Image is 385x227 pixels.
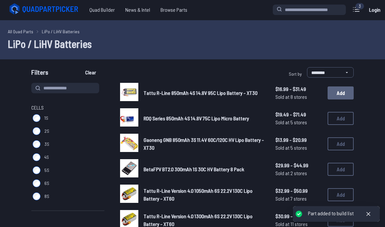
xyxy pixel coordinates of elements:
button: Add [328,86,354,99]
span: Sold at 2 stores [275,169,322,177]
a: All Quad Parts [8,28,33,35]
span: Tattu R-Line Version 4.0 1300mAh 6S 22.2V 130C Lipo Battery - XT60 [144,213,253,227]
a: Tattu R-Line 850mAh 4S 14.8V 95C Lipo Battery - XT30 [144,89,265,97]
a: image [120,83,138,103]
span: Sold at 8 stores [275,93,322,101]
span: Cells [31,104,44,112]
button: Clear [80,67,101,78]
span: Sold at 5 stores [275,144,322,152]
input: 5S [33,166,40,174]
span: $29.99 - $44.99 [275,161,322,169]
a: News & Intel [120,3,155,16]
a: image [120,108,138,129]
span: $32.99 - $50.99 [275,187,322,195]
img: image [120,185,138,203]
img: image [120,159,138,177]
span: Sold at 7 stores [275,195,322,203]
span: 6S [44,180,49,187]
span: 8S [44,193,49,200]
input: 3S [33,140,40,148]
input: 4S [33,153,40,161]
button: Add [328,188,354,201]
div: Part added to build list [308,210,354,217]
span: $30.99 - $59.99 [275,212,322,220]
a: Login [367,3,382,16]
span: $13.99 - $20.99 [275,136,322,144]
select: Sort by [307,67,354,78]
input: 8S [33,192,40,200]
input: 6S [33,179,40,187]
div: 3 [355,3,364,9]
a: RDQ Series 850mAh 4S 14.8V 75C Lipo Micro Battery [144,114,265,122]
img: image [120,108,138,127]
img: image [120,134,138,152]
span: $19.49 - $71.49 [275,111,322,118]
img: image [120,83,138,101]
a: Gaoneng GNB 850mAh 3S 11.4V 60C/120C HV Lipo Battery - XT30 [144,136,265,152]
button: Add [328,163,354,176]
button: Add [328,137,354,150]
a: image [120,134,138,154]
span: BetaFPV BT2.0 300mAh 1S 30C HV Battery 8 Pack [144,166,244,172]
span: 2S [44,128,49,134]
a: LiPo / LiHV Batteries [42,28,80,35]
span: RDQ Series 850mAh 4S 14.8V 75C Lipo Micro Battery [144,115,249,121]
a: image [120,185,138,205]
span: Tattu R-Line 850mAh 4S 14.8V 95C Lipo Battery - XT30 [144,90,257,96]
a: Tattu R-Line Version 4.0 1050mAh 6S 22.2V 130C Lipo Battery - XT60 [144,187,265,203]
span: 5S [44,167,49,174]
span: Filters [31,67,48,80]
span: Gaoneng GNB 850mAh 3S 11.4V 60C/120C HV Lipo Battery - XT30 [144,137,264,151]
span: $16.99 - $31.49 [275,85,322,93]
span: 4S [44,154,49,160]
input: 2S [33,127,40,135]
span: 1S [44,115,48,121]
span: Sold at 5 stores [275,118,322,126]
a: Quad Builder [84,3,120,16]
span: Sort by [289,71,302,77]
a: BetaFPV BT2.0 300mAh 1S 30C HV Battery 8 Pack [144,165,265,173]
h1: LiPo / LiHV Batteries [8,36,377,52]
input: 1S [33,114,40,122]
span: Tattu R-Line Version 4.0 1050mAh 6S 22.2V 130C Lipo Battery - XT60 [144,188,253,202]
a: Browse Parts [155,3,192,16]
span: 3S [44,141,49,147]
a: image [120,159,138,179]
button: Add [328,112,354,125]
